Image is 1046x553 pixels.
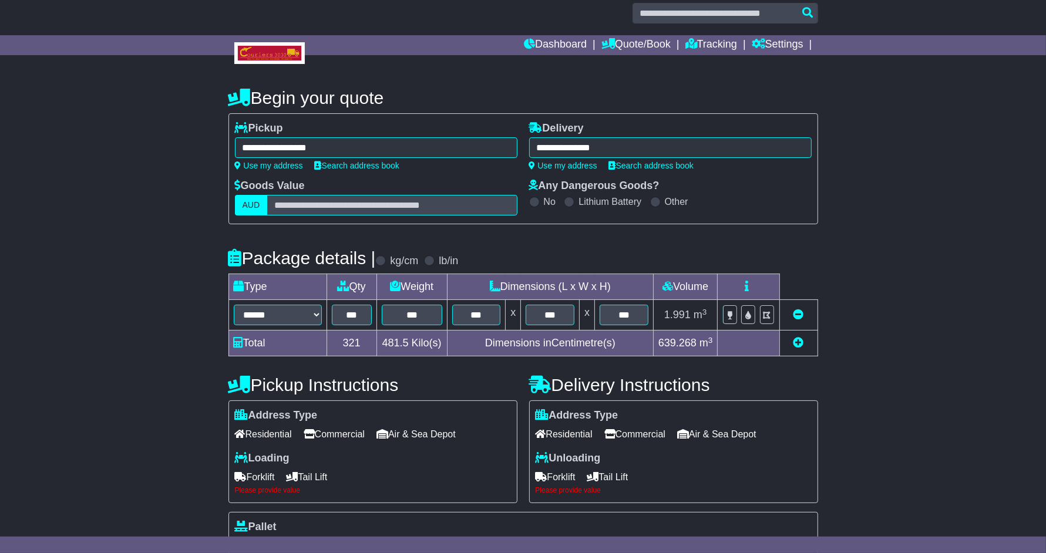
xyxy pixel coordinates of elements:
[536,409,618,422] label: Address Type
[793,337,804,349] a: Add new item
[376,274,447,300] td: Weight
[327,274,376,300] td: Qty
[304,425,365,443] span: Commercial
[235,452,290,465] label: Loading
[579,196,641,207] label: Lithium Battery
[601,35,671,55] a: Quote/Book
[228,274,327,300] td: Type
[587,468,628,486] span: Tail Lift
[287,468,328,486] span: Tail Lift
[235,425,292,443] span: Residential
[235,486,511,494] div: Please provide value
[382,337,409,349] span: 481.5
[694,309,707,321] span: m
[536,486,812,494] div: Please provide value
[580,300,595,331] td: x
[235,468,275,486] span: Forklift
[752,35,803,55] a: Settings
[536,468,576,486] span: Forklift
[529,180,660,193] label: Any Dangerous Goods?
[235,122,283,135] label: Pickup
[793,309,804,321] a: Remove this item
[228,331,327,356] td: Total
[228,248,376,268] h4: Package details |
[506,300,521,331] td: x
[235,195,268,215] label: AUD
[228,375,517,394] h4: Pickup Instructions
[658,337,697,349] span: 639.268
[604,425,665,443] span: Commercial
[447,274,653,300] td: Dimensions (L x W x H)
[529,161,597,170] a: Use my address
[702,308,707,316] sup: 3
[447,331,653,356] td: Dimensions in Centimetre(s)
[536,452,601,465] label: Unloading
[653,274,718,300] td: Volume
[529,122,584,135] label: Delivery
[235,180,305,193] label: Goods Value
[708,336,713,345] sup: 3
[315,161,399,170] a: Search address book
[439,255,458,268] label: lb/in
[376,331,447,356] td: Kilo(s)
[390,255,418,268] label: kg/cm
[685,35,737,55] a: Tracking
[664,309,691,321] span: 1.991
[235,161,303,170] a: Use my address
[609,161,694,170] a: Search address book
[376,425,456,443] span: Air & Sea Depot
[665,196,688,207] label: Other
[536,425,593,443] span: Residential
[544,196,556,207] label: No
[677,425,756,443] span: Air & Sea Depot
[529,375,818,394] h4: Delivery Instructions
[235,409,318,422] label: Address Type
[524,35,587,55] a: Dashboard
[235,521,277,534] label: Pallet
[228,88,818,107] h4: Begin your quote
[699,337,713,349] span: m
[327,331,376,356] td: 321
